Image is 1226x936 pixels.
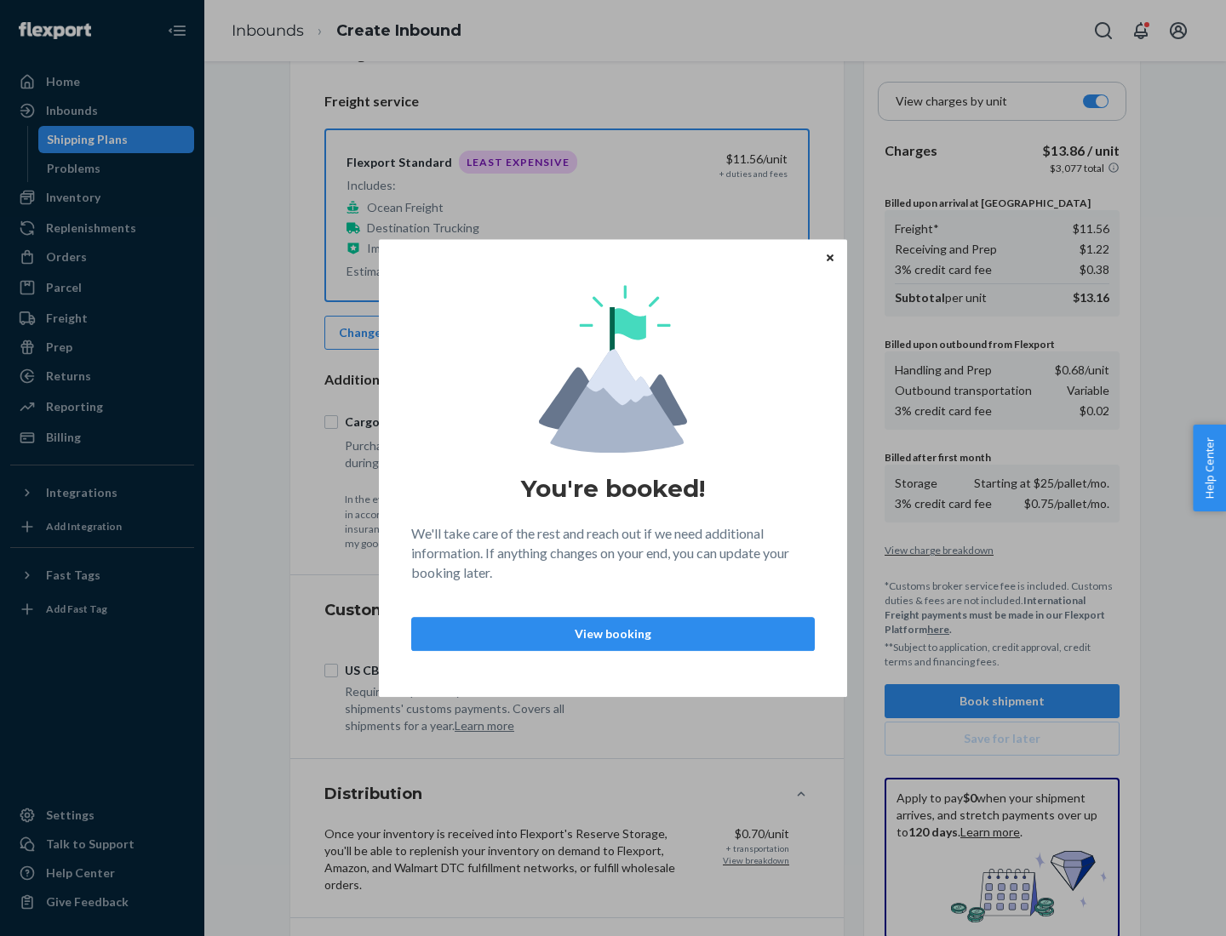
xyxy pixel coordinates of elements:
button: View booking [411,617,815,651]
img: svg+xml,%3Csvg%20viewBox%3D%220%200%20174%20197%22%20fill%3D%22none%22%20xmlns%3D%22http%3A%2F%2F... [539,285,687,453]
p: View booking [426,625,800,642]
h1: You're booked! [521,473,705,504]
button: Close [822,248,839,266]
p: We'll take care of the rest and reach out if we need additional information. If anything changes ... [411,524,815,583]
